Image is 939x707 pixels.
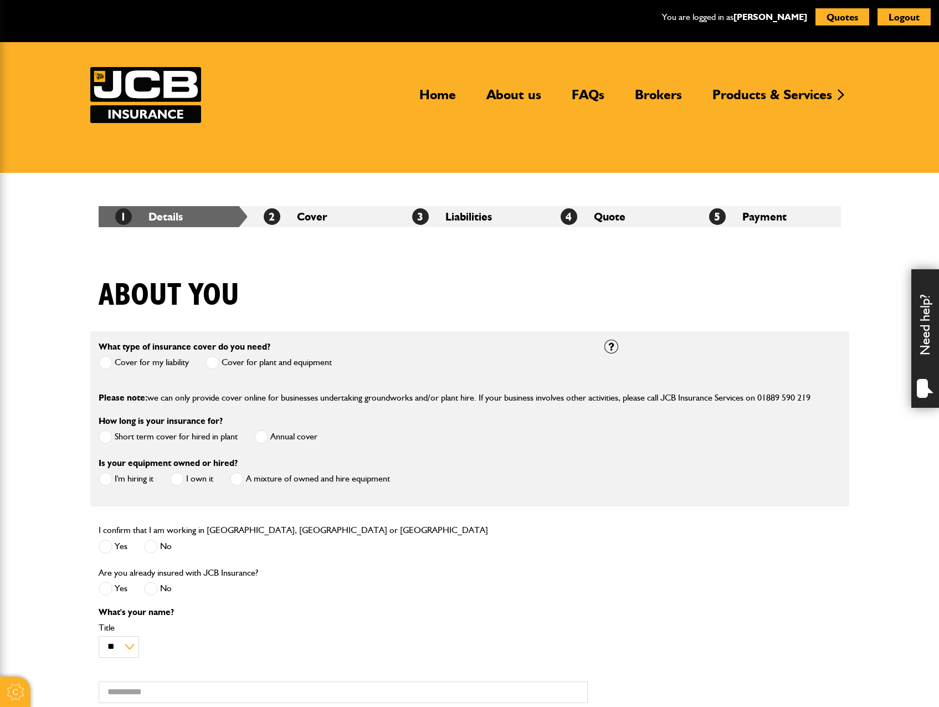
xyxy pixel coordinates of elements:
label: Cover for plant and equipment [206,356,332,370]
a: About us [478,86,550,112]
label: Short term cover for hired in plant [99,430,238,444]
label: A mixture of owned and hire equipment [230,472,390,486]
div: Need help? [911,269,939,408]
label: What type of insurance cover do you need? [99,342,270,351]
li: Payment [692,206,841,227]
span: 1 [115,208,132,225]
a: JCB Insurance Services [90,67,201,123]
label: No [144,582,172,596]
h1: About you [99,277,239,314]
label: Cover for my liability [99,356,189,370]
button: Quotes [815,8,869,25]
a: [PERSON_NAME] [733,12,807,22]
img: JCB Insurance Services logo [90,67,201,123]
button: Logout [878,8,931,25]
span: 3 [412,208,429,225]
a: Home [411,86,464,112]
span: Please note: [99,392,147,403]
span: 2 [264,208,280,225]
p: You are logged in as [662,10,807,24]
a: Products & Services [704,86,840,112]
label: I own it [170,472,213,486]
li: Liabilities [396,206,544,227]
label: No [144,540,172,554]
label: Are you already insured with JCB Insurance? [99,568,258,577]
li: Details [99,206,247,227]
a: FAQs [563,86,613,112]
label: Title [99,623,588,632]
li: Quote [544,206,692,227]
label: How long is your insurance for? [99,417,223,426]
p: we can only provide cover online for businesses undertaking groundworks and/or plant hire. If you... [99,391,841,405]
label: Annual cover [254,430,317,444]
label: I'm hiring it [99,472,153,486]
label: I confirm that I am working in [GEOGRAPHIC_DATA], [GEOGRAPHIC_DATA] or [GEOGRAPHIC_DATA] [99,526,488,535]
p: What's your name? [99,608,588,617]
span: 5 [709,208,726,225]
a: Brokers [627,86,690,112]
label: Yes [99,582,127,596]
label: Yes [99,540,127,554]
label: Is your equipment owned or hired? [99,459,238,468]
li: Cover [247,206,396,227]
span: 4 [561,208,577,225]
